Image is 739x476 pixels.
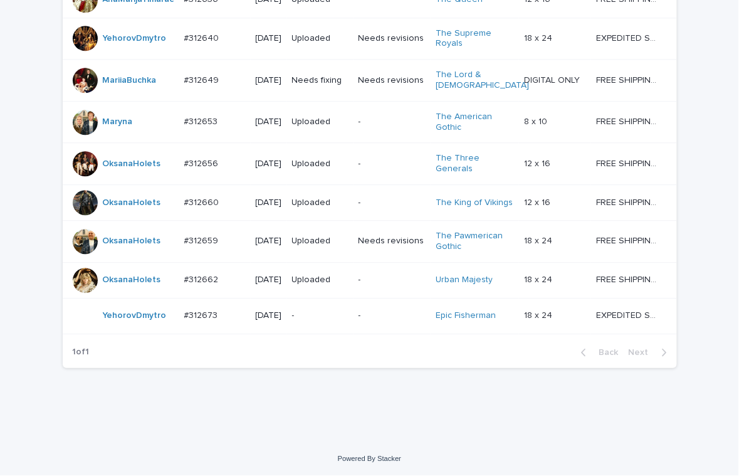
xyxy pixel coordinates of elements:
p: FREE SHIPPING - preview in 1-2 business days, after your approval delivery will take 5-10 b.d. [596,272,659,285]
p: Uploaded [292,275,349,285]
tr: OksanaHolets #312662#312662 [DATE]Uploaded-Urban Majesty 18 x 2418 x 24 FREE SHIPPING - preview i... [63,262,677,298]
p: EXPEDITED SHIPPING - preview in 1 business day; delivery up to 5 business days after your approval. [596,31,659,44]
a: The Lord & [DEMOGRAPHIC_DATA] [436,70,529,91]
p: 18 x 24 [524,31,555,44]
p: #312653 [184,114,221,127]
a: Epic Fisherman [436,310,496,321]
p: 8 x 10 [524,114,550,127]
span: Next [629,348,656,357]
a: Maryna [103,117,133,127]
p: [DATE] [256,310,282,321]
p: #312662 [184,272,221,285]
p: - [359,117,426,127]
p: - [359,310,426,321]
p: #312660 [184,195,222,208]
a: OksanaHolets [103,198,161,208]
p: #312673 [184,308,221,321]
a: MariiaBuchka [103,75,157,86]
tr: OksanaHolets #312660#312660 [DATE]Uploaded-The King of Vikings 12 x 1612 x 16 FREE SHIPPING - pre... [63,184,677,220]
p: [DATE] [256,275,282,285]
p: #312640 [184,31,222,44]
p: 18 x 24 [524,272,555,285]
a: The Supreme Royals [436,28,514,50]
p: [DATE] [256,117,282,127]
p: Uploaded [292,159,349,169]
p: 12 x 16 [524,156,553,169]
p: FREE SHIPPING - preview in 1-2 business days, after your approval delivery will take 5-10 b.d. [596,156,659,169]
p: 18 x 24 [524,233,555,246]
a: Powered By Stacker [338,455,401,462]
p: 12 x 16 [524,195,553,208]
p: Needs revisions [359,236,426,246]
button: Next [624,347,677,358]
p: 1 of 1 [63,337,100,368]
a: YehorovDmytro [103,310,167,321]
p: EXPEDITED SHIPPING - preview in 1 business day; delivery up to 5 business days after your approval. [596,308,659,321]
button: Back [571,347,624,358]
p: Uploaded [292,117,349,127]
p: Needs fixing [292,75,349,86]
p: Needs revisions [359,33,426,44]
tr: YehorovDmytro #312673#312673 [DATE]--Epic Fisherman 18 x 2418 x 24 EXPEDITED SHIPPING - preview i... [63,298,677,334]
p: Uploaded [292,33,349,44]
tr: OksanaHolets #312656#312656 [DATE]Uploaded-The Three Generals 12 x 1612 x 16 FREE SHIPPING - prev... [63,143,677,185]
p: FREE SHIPPING - preview in 1-2 business days, after your approval delivery will take 5-10 b.d. [596,73,659,86]
p: [DATE] [256,75,282,86]
p: DIGITAL ONLY [524,73,582,86]
a: OksanaHolets [103,236,161,246]
p: Uploaded [292,198,349,208]
p: [DATE] [256,236,282,246]
tr: MariiaBuchka #312649#312649 [DATE]Needs fixingNeeds revisionsThe Lord & [DEMOGRAPHIC_DATA] DIGITA... [63,60,677,102]
tr: YehorovDmytro #312640#312640 [DATE]UploadedNeeds revisionsThe Supreme Royals 18 x 2418 x 24 EXPED... [63,18,677,60]
p: - [359,275,426,285]
p: Uploaded [292,236,349,246]
p: - [292,310,349,321]
tr: Maryna #312653#312653 [DATE]Uploaded-The American Gothic 8 x 108 x 10 FREE SHIPPING - preview in ... [63,101,677,143]
a: OksanaHolets [103,159,161,169]
a: The American Gothic [436,112,514,133]
p: FREE SHIPPING - preview in 1-2 business days, after your approval delivery will take 5-10 b.d. [596,233,659,246]
a: The Three Generals [436,153,514,174]
p: [DATE] [256,33,282,44]
p: #312659 [184,233,221,246]
p: #312656 [184,156,221,169]
a: YehorovDmytro [103,33,167,44]
p: - [359,159,426,169]
p: #312649 [184,73,222,86]
p: Needs revisions [359,75,426,86]
p: [DATE] [256,198,282,208]
p: [DATE] [256,159,282,169]
tr: OksanaHolets #312659#312659 [DATE]UploadedNeeds revisionsThe Pawmerican Gothic 18 x 2418 x 24 FRE... [63,220,677,262]
p: - [359,198,426,208]
a: The King of Vikings [436,198,513,208]
span: Back [592,348,619,357]
a: The Pawmerican Gothic [436,231,514,252]
a: Urban Majesty [436,275,493,285]
p: FREE SHIPPING - preview in 1-2 business days, after your approval delivery will take 5-10 b.d. [596,114,659,127]
p: FREE SHIPPING - preview in 1-2 business days, after your approval delivery will take 5-10 b.d. [596,195,659,208]
p: 18 x 24 [524,308,555,321]
a: OksanaHolets [103,275,161,285]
